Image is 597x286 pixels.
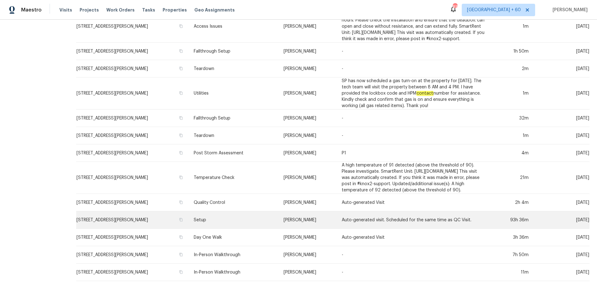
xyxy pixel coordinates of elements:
[337,77,491,110] td: SP has now scheduled a gas turn-on at the property for [DATE]. The tech team will visit the prope...
[189,127,279,144] td: Teardown
[534,110,590,127] td: [DATE]
[337,162,491,194] td: A high temperature of 91 detected (above the threshold of 90). Please investigate. SmartRent Unit...
[534,60,590,77] td: [DATE]
[189,60,279,77] td: Teardown
[178,66,184,71] button: Copy Address
[178,269,184,275] button: Copy Address
[189,144,279,162] td: Post Storm Assessment
[76,77,189,110] td: [STREET_ADDRESS][PERSON_NAME]
[279,60,337,77] td: [PERSON_NAME]
[491,110,534,127] td: 32m
[189,264,279,281] td: In-Person Walkthrough
[550,7,588,13] span: [PERSON_NAME]
[189,229,279,246] td: Day One Walk
[491,144,534,162] td: 4m
[178,115,184,121] button: Copy Address
[279,229,337,246] td: [PERSON_NAME]
[189,110,279,127] td: Fallthrough Setup
[76,110,189,127] td: [STREET_ADDRESS][PERSON_NAME]
[189,194,279,211] td: Quality Control
[142,8,155,12] span: Tasks
[279,43,337,60] td: [PERSON_NAME]
[337,60,491,77] td: -
[76,11,189,43] td: [STREET_ADDRESS][PERSON_NAME]
[76,229,189,246] td: [STREET_ADDRESS][PERSON_NAME]
[21,7,42,13] span: Maestro
[453,4,457,10] div: 815
[491,162,534,194] td: 21m
[178,217,184,223] button: Copy Address
[491,60,534,77] td: 2m
[189,246,279,264] td: In-Person Walkthrough
[534,229,590,246] td: [DATE]
[534,11,590,43] td: [DATE]
[279,264,337,281] td: [PERSON_NAME]
[189,77,279,110] td: Utilities
[491,77,534,110] td: 1m
[189,211,279,229] td: Setup
[534,264,590,281] td: [DATE]
[337,264,491,281] td: -
[76,144,189,162] td: [STREET_ADDRESS][PERSON_NAME]
[534,194,590,211] td: [DATE]
[337,229,491,246] td: Auto-generated Visit
[279,162,337,194] td: [PERSON_NAME]
[178,23,184,29] button: Copy Address
[76,246,189,264] td: [STREET_ADDRESS][PERSON_NAME]
[534,162,590,194] td: [DATE]
[279,77,337,110] td: [PERSON_NAME]
[59,7,72,13] span: Visits
[337,127,491,144] td: -
[178,48,184,54] button: Copy Address
[178,133,184,138] button: Copy Address
[76,60,189,77] td: [STREET_ADDRESS][PERSON_NAME]
[337,194,491,211] td: Auto-generated Visit
[491,127,534,144] td: 1m
[163,7,187,13] span: Properties
[491,246,534,264] td: 7h 50m
[337,11,491,43] td: The lock has jammed while unlocking several times in the last 24 hours. Please check the installa...
[491,11,534,43] td: 1m
[337,43,491,60] td: -
[178,252,184,257] button: Copy Address
[76,162,189,194] td: [STREET_ADDRESS][PERSON_NAME]
[189,11,279,43] td: Access Issues
[337,246,491,264] td: -
[279,211,337,229] td: [PERSON_NAME]
[534,127,590,144] td: [DATE]
[534,43,590,60] td: [DATE]
[76,127,189,144] td: [STREET_ADDRESS][PERSON_NAME]
[491,229,534,246] td: 3h 36m
[106,7,135,13] span: Work Orders
[491,43,534,60] td: 1h 50m
[76,264,189,281] td: [STREET_ADDRESS][PERSON_NAME]
[467,7,521,13] span: [GEOGRAPHIC_DATA] + 60
[491,264,534,281] td: 11m
[491,194,534,211] td: 2h 4m
[337,211,491,229] td: Auto-generated visit. Scheduled for the same time as QC Visit.
[416,91,433,96] em: contact
[279,110,337,127] td: [PERSON_NAME]
[76,194,189,211] td: [STREET_ADDRESS][PERSON_NAME]
[491,211,534,229] td: 93h 36m
[189,162,279,194] td: Temperature Check
[279,127,337,144] td: [PERSON_NAME]
[178,199,184,205] button: Copy Address
[279,194,337,211] td: [PERSON_NAME]
[534,77,590,110] td: [DATE]
[76,43,189,60] td: [STREET_ADDRESS][PERSON_NAME]
[337,144,491,162] td: P1
[178,90,184,96] button: Copy Address
[534,144,590,162] td: [DATE]
[279,11,337,43] td: [PERSON_NAME]
[194,7,235,13] span: Geo Assignments
[279,144,337,162] td: [PERSON_NAME]
[80,7,99,13] span: Projects
[178,150,184,156] button: Copy Address
[76,211,189,229] td: [STREET_ADDRESS][PERSON_NAME]
[178,175,184,180] button: Copy Address
[178,234,184,240] button: Copy Address
[534,211,590,229] td: [DATE]
[534,246,590,264] td: [DATE]
[279,246,337,264] td: [PERSON_NAME]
